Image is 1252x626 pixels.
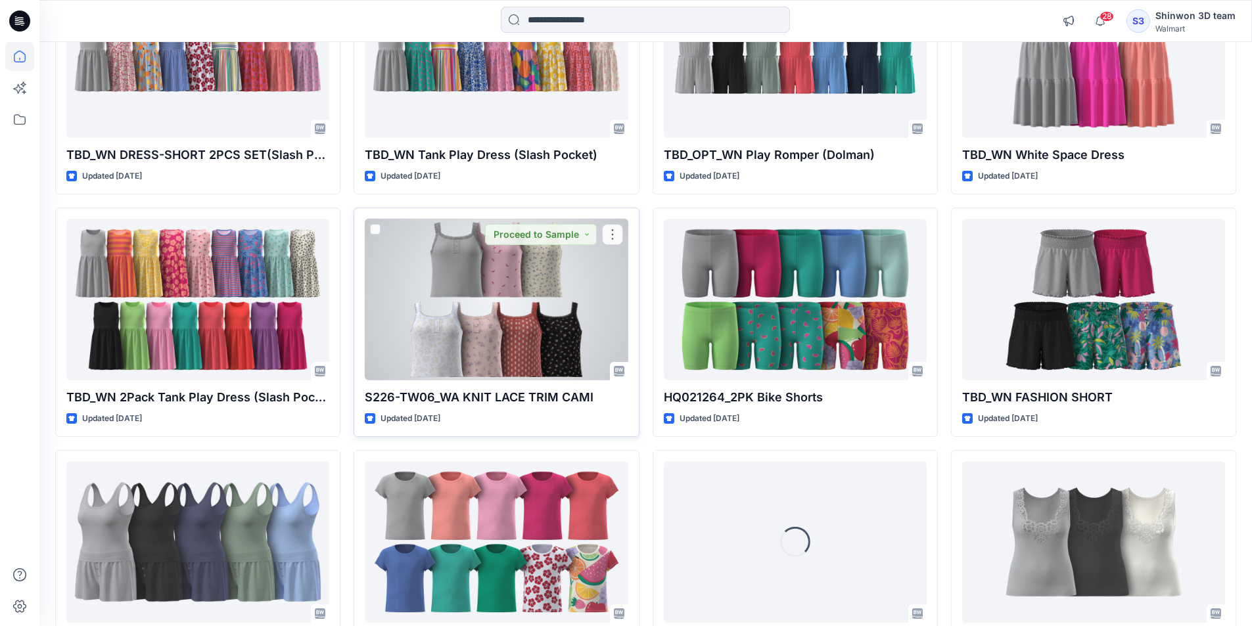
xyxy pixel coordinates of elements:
div: Shinwon 3D team [1155,8,1236,24]
a: TBD_WN FASHION SHORT [962,219,1225,381]
p: TBD_WN FASHION SHORT [962,388,1225,407]
p: S226-TW06_WA KNIT LACE TRIM CAMI [365,388,628,407]
p: TBD_WN 2Pack Tank Play Dress (Slash Pocket) [66,388,329,407]
p: Updated [DATE] [978,412,1038,426]
p: Updated [DATE] [680,412,739,426]
p: Updated [DATE] [680,169,739,183]
div: S3 [1126,9,1150,33]
p: TBD_WN DRESS-SHORT 2PCS SET(Slash Pocket) [66,146,329,164]
p: HQ021264_2PK Bike Shorts [664,388,927,407]
a: TBD_WN 2Pack Tank Play Dress (Slash Pocket) [66,219,329,381]
p: TBD_OPT_WN Play Romper (Dolman) [664,146,927,164]
a: WMJS-S22633_ADM_JS DROP NEEDLE Tank Short Set [66,461,329,623]
p: Updated [DATE] [82,412,142,426]
p: Updated [DATE] [381,412,440,426]
p: Updated [DATE] [381,169,440,183]
p: TBD_WN Tank Play Dress (Slash Pocket) [365,146,628,164]
span: 28 [1100,11,1114,22]
a: HQ021264_2PK Bike Shorts [664,219,927,381]
p: TBD_WN White Space Dress [962,146,1225,164]
a: HQ021454_ADM_WN SS KID TOUGH TEE [365,461,628,623]
a: S226-TW06_WA KNIT LACE TRIM CAMI [365,219,628,381]
a: SCSW0010SM26_ADM_CUTAWYA LACE RIB TANK [962,461,1225,623]
p: Updated [DATE] [82,169,142,183]
div: Walmart [1155,24,1236,34]
p: Updated [DATE] [978,169,1038,183]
